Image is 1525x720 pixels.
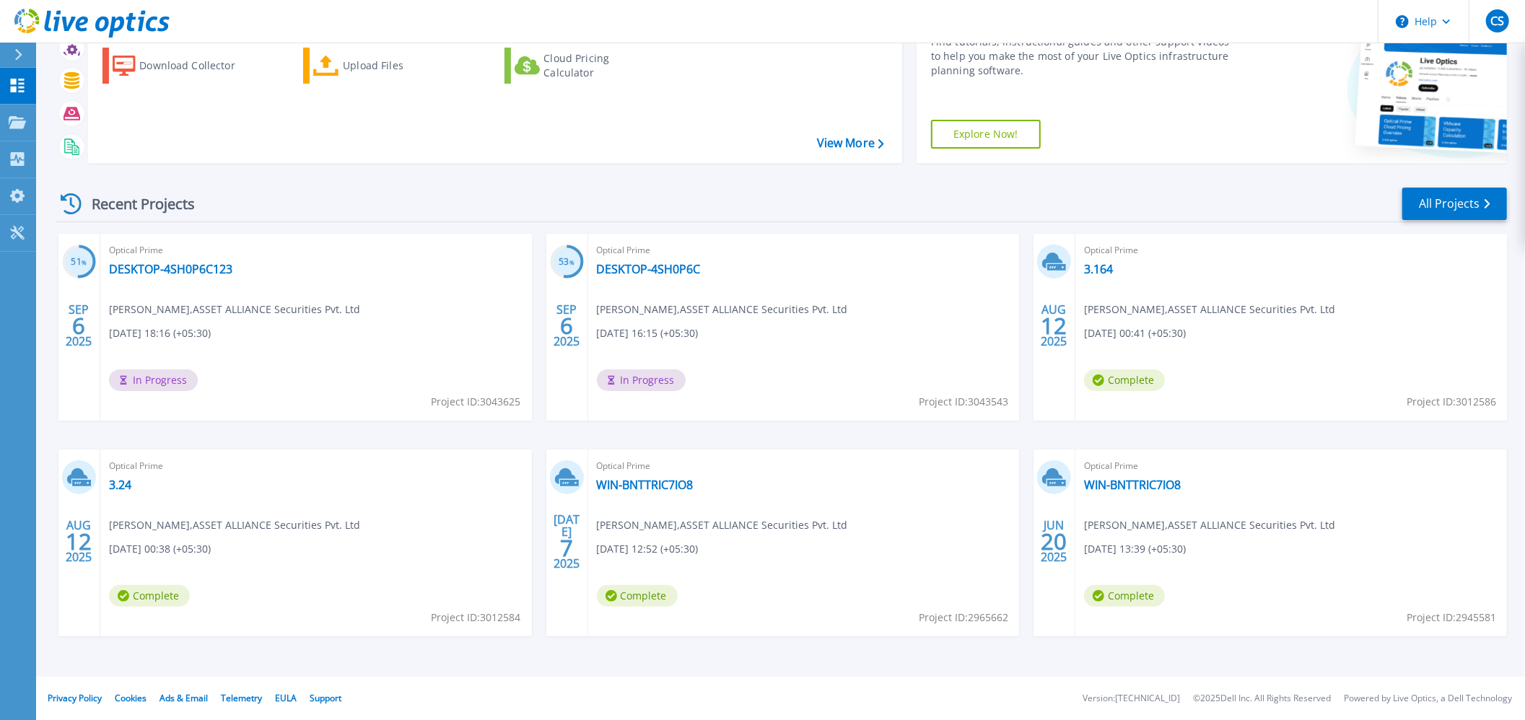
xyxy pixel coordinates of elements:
span: CS [1490,15,1504,27]
span: Complete [597,585,678,607]
a: Explore Now! [931,120,1041,149]
span: Project ID: 3043625 [432,394,521,410]
a: Telemetry [221,692,262,704]
span: Optical Prime [597,458,1011,474]
a: Ads & Email [160,692,208,704]
a: DESKTOP-4SH0P6C123 [109,262,232,276]
span: In Progress [597,369,686,391]
span: [PERSON_NAME] , ASSET ALLIANCE Securities Pvt. Ltd [597,517,848,533]
span: Project ID: 2945581 [1407,610,1496,625]
h3: 53 [550,254,584,271]
span: Project ID: 3012586 [1407,394,1496,410]
a: 3.164 [1084,262,1113,276]
span: [DATE] 00:41 (+05:30) [1084,325,1186,341]
a: Cookies [115,692,147,704]
a: View More [817,136,884,150]
span: [PERSON_NAME] , ASSET ALLIANCE Securities Pvt. Ltd [109,302,360,317]
span: Project ID: 3012584 [432,610,521,625]
div: AUG 2025 [65,515,92,568]
span: Optical Prime [1084,458,1498,474]
div: Upload Files [343,51,458,80]
span: In Progress [109,369,198,391]
li: Powered by Live Optics, a Dell Technology [1344,694,1512,703]
span: % [569,258,574,266]
span: % [82,258,87,266]
span: Optical Prime [109,242,523,258]
div: Download Collector [139,51,255,80]
h3: 51 [62,254,96,271]
li: © 2025 Dell Inc. All Rights Reserved [1193,694,1331,703]
span: Complete [1084,585,1165,607]
span: Optical Prime [597,242,1011,258]
div: Cloud Pricing Calculator [543,51,659,80]
a: Support [310,692,341,704]
span: [DATE] 13:39 (+05:30) [1084,541,1186,557]
div: SEP 2025 [553,299,580,352]
span: [PERSON_NAME] , ASSET ALLIANCE Securities Pvt. Ltd [597,302,848,317]
span: Optical Prime [109,458,523,474]
span: [DATE] 00:38 (+05:30) [109,541,211,557]
span: [PERSON_NAME] , ASSET ALLIANCE Securities Pvt. Ltd [1084,302,1335,317]
span: Complete [109,585,190,607]
a: Download Collector [102,48,263,84]
a: WIN-BNTTRIC7IO8 [597,478,694,492]
span: 20 [1041,535,1067,548]
span: [PERSON_NAME] , ASSET ALLIANCE Securities Pvt. Ltd [109,517,360,533]
span: Complete [1084,369,1165,391]
span: 7 [560,542,573,554]
span: 6 [560,320,573,332]
a: Upload Files [303,48,464,84]
span: [DATE] 18:16 (+05:30) [109,325,211,341]
div: JUN 2025 [1041,515,1068,568]
a: EULA [275,692,297,704]
div: SEP 2025 [65,299,92,352]
a: WIN-BNTTRIC7IO8 [1084,478,1181,492]
a: DESKTOP-4SH0P6C [597,262,701,276]
span: Optical Prime [1084,242,1498,258]
div: Recent Projects [56,186,214,221]
div: [DATE] 2025 [553,515,580,568]
span: [PERSON_NAME] , ASSET ALLIANCE Securities Pvt. Ltd [1084,517,1335,533]
span: Project ID: 2965662 [919,610,1008,625]
li: Version: [TECHNICAL_ID] [1083,694,1180,703]
span: 12 [1041,320,1067,332]
a: Cloud Pricing Calculator [504,48,665,84]
span: [DATE] 12:52 (+05:30) [597,541,699,557]
div: Find tutorials, instructional guides and other support videos to help you make the most of your L... [931,35,1233,78]
a: Privacy Policy [48,692,102,704]
span: 6 [72,320,85,332]
div: AUG 2025 [1041,299,1068,352]
a: All Projects [1402,188,1507,220]
span: Project ID: 3043543 [919,394,1008,410]
span: 12 [66,535,92,548]
a: 3.24 [109,478,131,492]
span: [DATE] 16:15 (+05:30) [597,325,699,341]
